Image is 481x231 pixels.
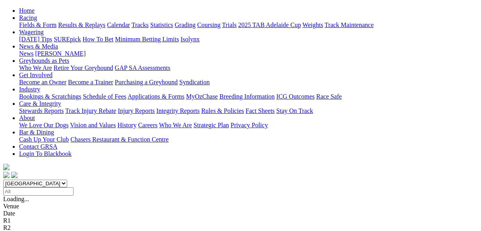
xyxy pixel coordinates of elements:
[19,143,57,150] a: Contact GRSA
[19,79,66,85] a: Become an Owner
[83,93,126,100] a: Schedule of Fees
[19,107,478,115] div: Care & Integrity
[197,21,221,28] a: Coursing
[118,107,155,114] a: Injury Reports
[19,93,478,100] div: Industry
[19,122,478,129] div: About
[19,136,478,143] div: Bar & Dining
[19,72,52,78] a: Get Involved
[128,93,184,100] a: Applications & Forms
[11,172,17,178] img: twitter.svg
[3,187,74,196] input: Select date
[19,86,40,93] a: Industry
[175,21,196,28] a: Grading
[179,79,209,85] a: Syndication
[19,122,68,128] a: We Love Our Dogs
[19,14,37,21] a: Racing
[19,64,478,72] div: Greyhounds as Pets
[68,79,113,85] a: Become a Trainer
[325,21,374,28] a: Track Maintenance
[3,196,29,202] span: Loading...
[156,107,200,114] a: Integrity Reports
[35,50,85,57] a: [PERSON_NAME]
[3,203,478,210] div: Venue
[19,21,478,29] div: Racing
[54,64,113,71] a: Retire Your Greyhound
[19,43,58,50] a: News & Media
[19,21,56,28] a: Fields & Form
[19,93,81,100] a: Bookings & Scratchings
[132,21,149,28] a: Tracks
[159,122,192,128] a: Who We Are
[19,115,35,121] a: About
[180,36,200,43] a: Isolynx
[19,64,52,71] a: Who We Are
[58,21,105,28] a: Results & Replays
[3,164,10,170] img: logo-grsa-white.png
[238,21,301,28] a: 2025 TAB Adelaide Cup
[19,50,33,57] a: News
[3,217,478,224] div: R1
[316,93,341,100] a: Race Safe
[70,122,116,128] a: Vision and Values
[3,210,478,217] div: Date
[150,21,173,28] a: Statistics
[70,136,169,143] a: Chasers Restaurant & Function Centre
[246,107,275,114] a: Fact Sheets
[117,122,136,128] a: History
[219,93,275,100] a: Breeding Information
[19,150,72,157] a: Login To Blackbook
[115,36,179,43] a: Minimum Betting Limits
[107,21,130,28] a: Calendar
[19,107,64,114] a: Stewards Reports
[115,64,171,71] a: GAP SA Assessments
[194,122,229,128] a: Strategic Plan
[201,107,244,114] a: Rules & Policies
[19,57,69,64] a: Greyhounds as Pets
[303,21,323,28] a: Weights
[186,93,218,100] a: MyOzChase
[19,129,54,136] a: Bar & Dining
[83,36,114,43] a: How To Bet
[19,136,69,143] a: Cash Up Your Club
[276,93,314,100] a: ICG Outcomes
[3,172,10,178] img: facebook.svg
[19,7,35,14] a: Home
[54,36,81,43] a: SUREpick
[19,36,478,43] div: Wagering
[19,79,478,86] div: Get Involved
[19,100,61,107] a: Care & Integrity
[276,107,313,114] a: Stay On Track
[19,50,478,57] div: News & Media
[138,122,157,128] a: Careers
[231,122,268,128] a: Privacy Policy
[19,29,44,35] a: Wagering
[65,107,116,114] a: Track Injury Rebate
[19,36,52,43] a: [DATE] Tips
[222,21,237,28] a: Trials
[115,79,178,85] a: Purchasing a Greyhound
